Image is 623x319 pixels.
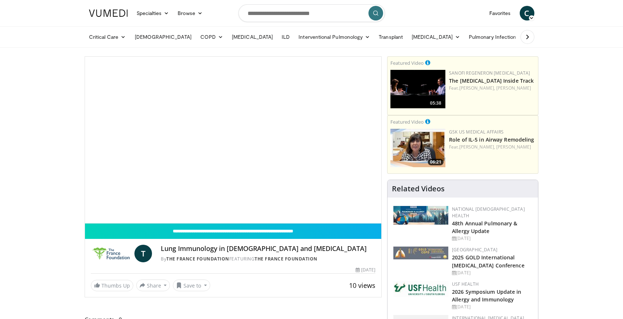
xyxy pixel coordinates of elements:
[452,304,532,310] div: [DATE]
[449,77,534,84] a: The [MEDICAL_DATA] Inside Track
[238,4,385,22] input: Search topics, interventions
[449,144,535,150] div: Feat.
[136,279,170,291] button: Share
[452,281,479,287] a: USF Health
[161,256,375,262] div: By FEATURING
[496,144,531,150] a: [PERSON_NAME]
[173,6,207,20] a: Browse
[277,30,294,44] a: ILD
[520,6,534,20] a: C
[390,70,445,108] img: 64e8314d-0090-42e1-8885-f47de767bd23.png.150x105_q85_crop-smart_upscale.png
[393,206,448,225] img: b90f5d12-84c1-472e-b843-5cad6c7ef911.jpg.150x105_q85_autocrop_double_scale_upscale_version-0.2.jpg
[464,30,528,44] a: Pulmonary Infection
[452,270,532,276] div: [DATE]
[449,136,534,143] a: Role of IL-5 in Airway Remodeling
[452,247,497,253] a: [GEOGRAPHIC_DATA]
[255,256,318,262] a: The France Foundation
[459,85,495,91] a: [PERSON_NAME],
[452,254,524,269] a: 2025 GOLD International [MEDICAL_DATA] Conference
[173,279,210,291] button: Save to
[449,129,504,135] a: GSK US Medical Affairs
[407,30,464,44] a: [MEDICAL_DATA]
[91,245,132,262] img: The France Foundation
[449,85,535,91] div: Feat.
[294,30,374,44] a: Interventional Pulmonology
[485,6,515,20] a: Favorites
[349,281,375,290] span: 10 views
[452,235,532,242] div: [DATE]
[161,245,375,253] h4: Lung Immunology in [DEMOGRAPHIC_DATA] and [MEDICAL_DATA]
[428,100,444,106] span: 05:38
[390,129,445,167] a: 06:21
[91,280,133,291] a: Thumbs Up
[459,144,495,150] a: [PERSON_NAME],
[390,119,424,125] small: Featured Video
[227,30,277,44] a: [MEDICAL_DATA]
[452,206,525,219] a: National [DEMOGRAPHIC_DATA] Health
[496,85,531,91] a: [PERSON_NAME]
[390,60,424,66] small: Featured Video
[390,129,445,167] img: c5059ee8-8c1c-4b79-af0f-b6fd60368875.png.150x105_q85_crop-smart_upscale.jpg
[393,281,448,297] img: 6ba8804a-8538-4002-95e7-a8f8012d4a11.png.150x105_q85_autocrop_double_scale_upscale_version-0.2.jpg
[85,30,130,44] a: Critical Care
[392,184,445,193] h4: Related Videos
[390,70,445,108] a: 05:38
[374,30,407,44] a: Transplant
[196,30,227,44] a: COPD
[89,10,128,17] img: VuMedi Logo
[166,256,229,262] a: The France Foundation
[130,30,196,44] a: [DEMOGRAPHIC_DATA]
[449,70,530,76] a: Sanofi Regeneron [MEDICAL_DATA]
[452,220,517,234] a: 48th Annual Pulmonary & Allergy Update
[134,245,152,262] a: T
[428,159,444,165] span: 06:21
[132,6,174,20] a: Specialties
[356,267,375,273] div: [DATE]
[452,288,521,303] a: 2026 Symposium Update in Allergy and Immunology
[85,57,382,224] video-js: Video Player
[393,247,448,259] img: 29f03053-4637-48fc-b8d3-cde88653f0ec.jpeg.150x105_q85_autocrop_double_scale_upscale_version-0.2.jpg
